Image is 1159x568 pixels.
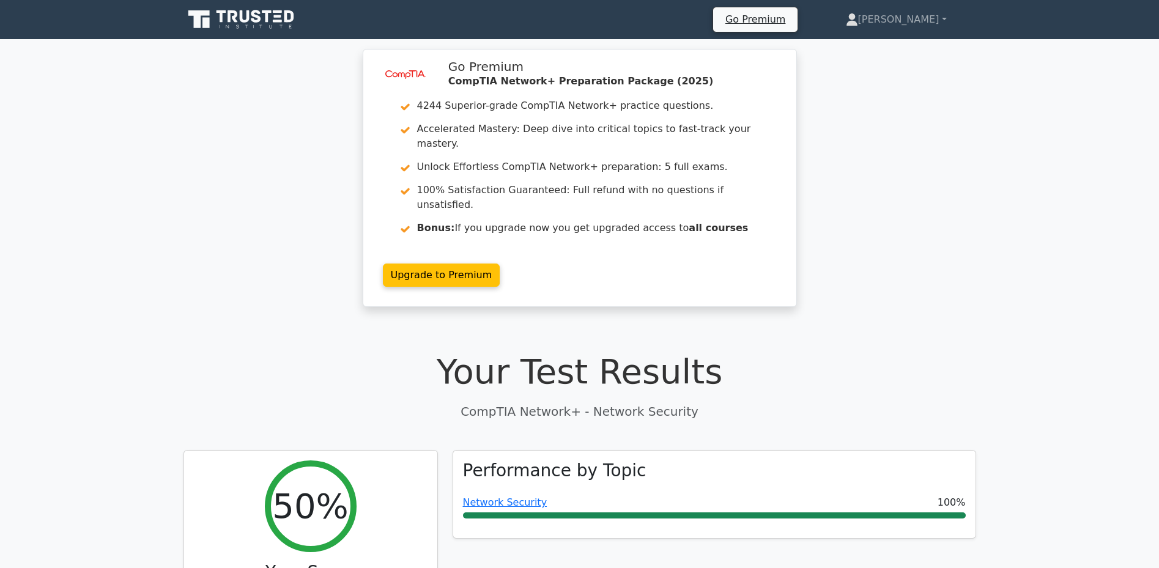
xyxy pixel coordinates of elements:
a: Upgrade to Premium [383,264,500,287]
span: 100% [938,495,966,510]
a: [PERSON_NAME] [816,7,976,32]
a: Go Premium [718,11,793,28]
a: Network Security [463,496,547,508]
h2: 50% [272,485,348,526]
p: CompTIA Network+ - Network Security [183,402,976,421]
h3: Performance by Topic [463,460,646,481]
h1: Your Test Results [183,351,976,392]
